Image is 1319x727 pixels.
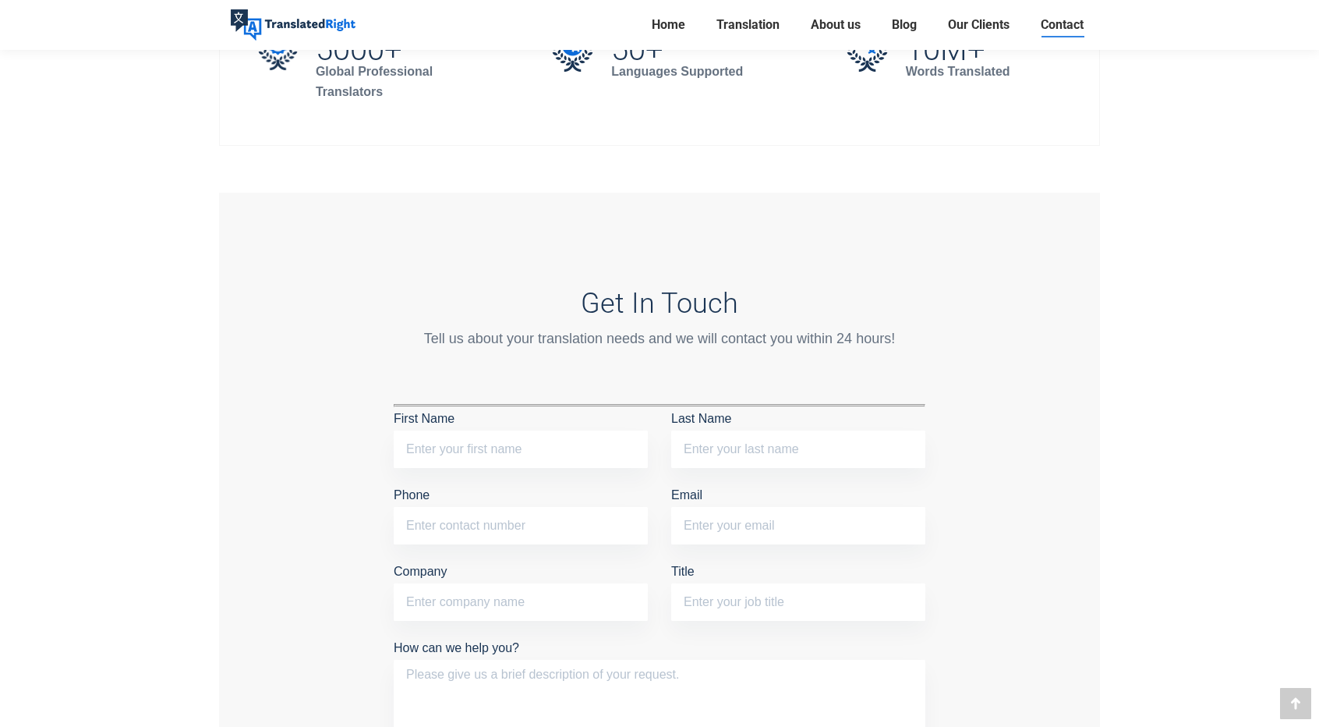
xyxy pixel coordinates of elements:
[887,14,921,36] a: Blog
[806,14,865,36] a: About us
[394,287,925,320] h3: Get In Touch
[652,17,685,33] span: Home
[671,507,925,544] input: Email
[906,38,1010,62] h2: 10M+
[1041,17,1084,33] span: Contact
[394,565,648,608] label: Company
[846,34,889,72] img: 10M+
[611,38,743,62] h2: 50+
[394,412,648,456] label: First Name
[671,431,925,468] input: Last Name
[811,17,861,33] span: About us
[394,431,648,468] input: First Name
[892,17,917,33] span: Blog
[394,641,925,678] label: How can we help you?
[716,17,780,33] span: Translation
[712,14,784,36] a: Translation
[671,565,925,608] label: Title
[647,14,690,36] a: Home
[671,488,925,532] label: Email
[316,38,473,62] h2: 5000+
[551,34,594,72] img: 50+
[948,17,1010,33] span: Our Clients
[943,14,1014,36] a: Our Clients
[394,507,648,544] input: Phone
[611,65,743,78] strong: Languages Supported
[394,583,648,621] input: Company
[394,488,648,532] label: Phone
[671,412,925,456] label: Last Name
[1036,14,1088,36] a: Contact
[257,34,299,70] img: 5000+
[316,65,433,98] strong: Global Professional Translators
[671,583,925,621] input: Title
[394,328,925,349] div: Tell us about your translation needs and we will contact you within 24 hours!
[906,65,1010,78] strong: Words Translated
[231,9,355,41] img: Translated Right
